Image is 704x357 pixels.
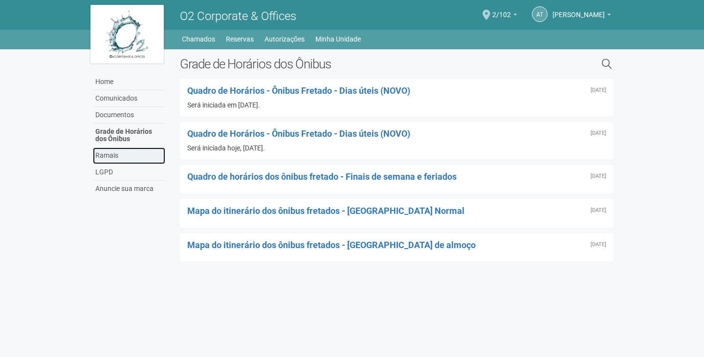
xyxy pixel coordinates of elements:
div: Sexta-feira, 23 de outubro de 2020 às 16:55 [591,173,606,179]
img: logo.jpg [90,5,164,63]
a: Documentos [93,107,165,124]
div: Sexta-feira, 23 de outubro de 2020 às 16:53 [591,242,606,248]
a: Minha Unidade [315,32,361,46]
span: 2/102 [492,1,511,19]
a: 2/102 [492,12,517,20]
a: Anuncie sua marca [93,181,165,197]
a: Reservas [226,32,254,46]
div: Sexta-feira, 23 de outubro de 2020 às 16:54 [591,208,606,213]
a: Mapa do itinerário dos ônibus fretados - [GEOGRAPHIC_DATA] Normal [187,206,464,216]
a: Quadro de Horários - Ônibus Fretado - Dias úteis (NOVO) [187,128,410,139]
a: Autorizações [264,32,305,46]
div: Será iniciada em [DATE]. [187,101,606,109]
a: AT [532,6,548,22]
div: Segunda-feira, 13 de maio de 2024 às 11:08 [591,130,606,136]
a: [PERSON_NAME] [552,12,611,20]
a: Chamados [182,32,215,46]
div: Sexta-feira, 24 de janeiro de 2025 às 19:36 [591,87,606,93]
div: Será iniciada hoje, [DATE]. [187,144,606,152]
a: Mapa do itinerário dos ônibus fretados - [GEOGRAPHIC_DATA] de almoço [187,240,476,250]
a: Comunicados [93,90,165,107]
span: Alessandra Teixeira [552,1,605,19]
a: Home [93,74,165,90]
a: Grade de Horários dos Ônibus [93,124,165,147]
a: Quadro de Horários - Ônibus Fretado - Dias úteis (NOVO) [187,85,410,96]
a: LGPD [93,164,165,181]
span: O2 Corporate & Offices [180,9,296,23]
a: Quadro de horários dos ônibus fretado - Finais de semana e feriados [187,171,457,182]
h2: Grade de Horários dos Ônibus [180,57,501,71]
a: Ramais [93,147,165,164]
